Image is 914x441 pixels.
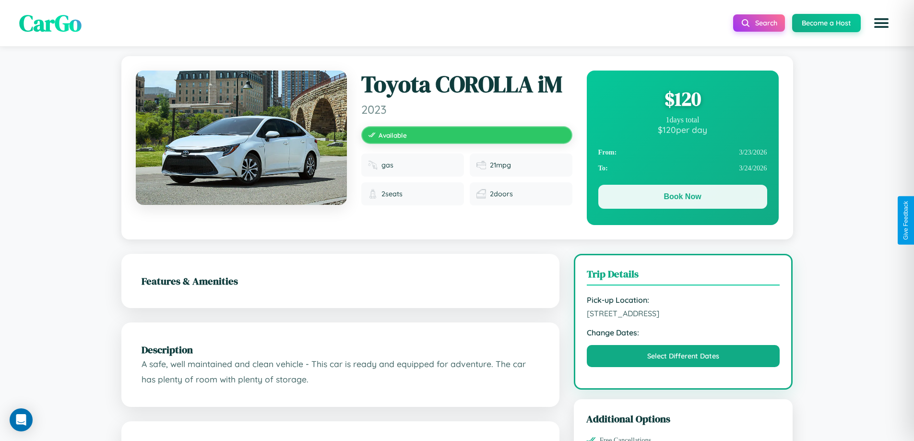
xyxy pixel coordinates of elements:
[902,201,909,240] div: Give Feedback
[476,189,486,199] img: Doors
[868,10,895,36] button: Open menu
[381,161,393,169] span: gas
[598,124,767,135] div: $ 120 per day
[587,309,780,318] span: [STREET_ADDRESS]
[142,343,539,357] h2: Description
[598,148,617,156] strong: From:
[598,86,767,112] div: $ 120
[587,328,780,337] strong: Change Dates:
[19,7,82,39] span: CarGo
[598,144,767,160] div: 3 / 23 / 2026
[490,161,511,169] span: 21 mpg
[598,116,767,124] div: 1 days total
[733,14,785,32] button: Search
[587,267,780,286] h3: Trip Details
[598,164,608,172] strong: To:
[587,295,780,305] strong: Pick-up Location:
[361,71,572,98] h1: Toyota COROLLA iM
[368,160,378,170] img: Fuel type
[381,190,403,198] span: 2 seats
[598,185,767,209] button: Book Now
[598,160,767,176] div: 3 / 24 / 2026
[586,412,781,426] h3: Additional Options
[379,131,407,139] span: Available
[587,345,780,367] button: Select Different Dates
[755,19,777,27] span: Search
[142,357,539,387] p: A safe, well maintained and clean vehicle - This car is ready and equipped for adventure. The car...
[476,160,486,170] img: Fuel efficiency
[490,190,513,198] span: 2 doors
[10,408,33,431] div: Open Intercom Messenger
[142,274,539,288] h2: Features & Amenities
[792,14,861,32] button: Become a Host
[361,102,572,117] span: 2023
[368,189,378,199] img: Seats
[136,71,347,205] img: Toyota COROLLA iM 2023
